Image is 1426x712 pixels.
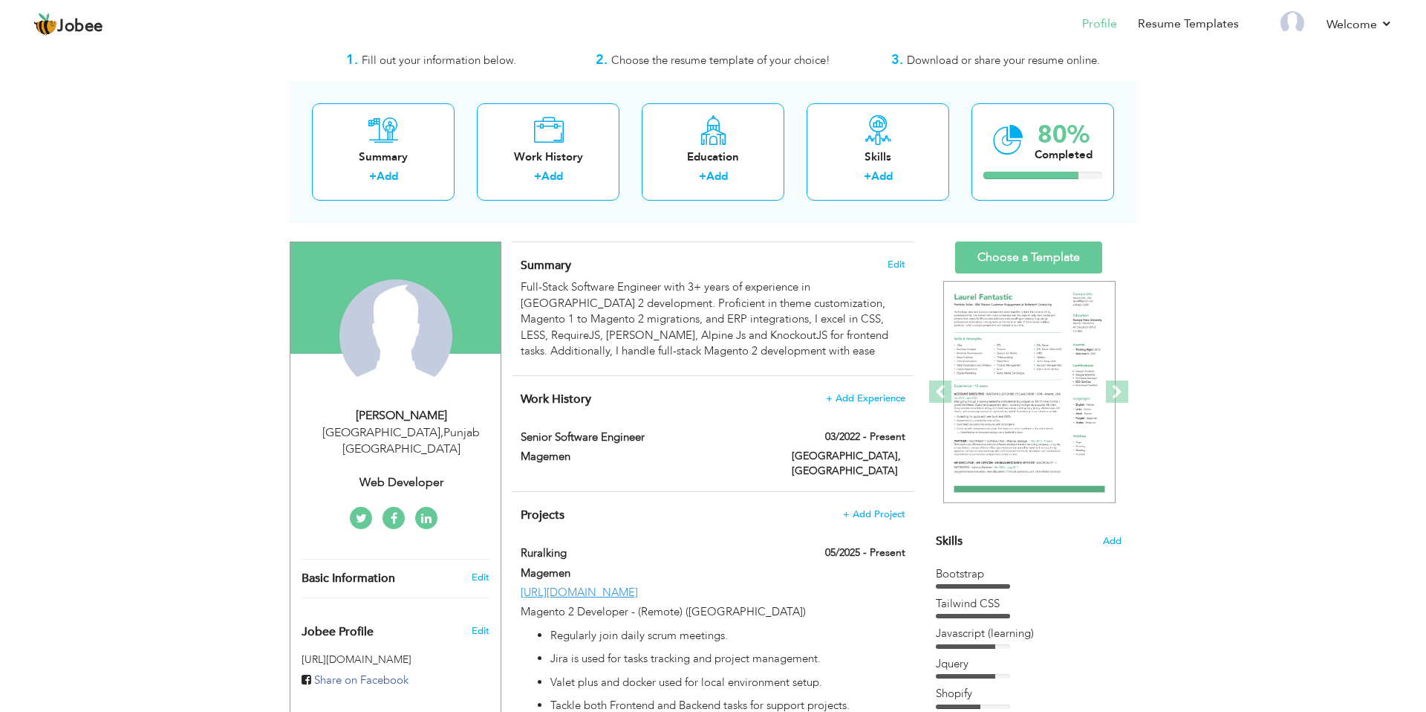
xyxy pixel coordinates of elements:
[521,566,770,581] label: Magemen
[955,242,1102,274] a: Choose a Template
[377,169,398,184] a: Add
[302,474,501,491] div: Web Developer
[57,19,103,35] span: Jobee
[792,449,905,479] label: [GEOGRAPHIC_DATA], [GEOGRAPHIC_DATA]
[362,53,516,68] span: Fill out your information below.
[825,430,905,444] label: 03/2022 - Present
[521,546,770,561] label: Ruralking
[302,424,501,459] div: [GEOGRAPHIC_DATA] Punjab [GEOGRAPHIC_DATA]
[936,656,1121,672] div: Jquery
[706,169,728,184] a: Add
[521,507,564,523] span: Projects
[699,169,706,184] label: +
[1082,16,1117,33] a: Profile
[346,51,358,69] strong: 1.
[936,686,1121,702] div: Shopify
[1138,16,1239,33] a: Resume Templates
[936,596,1121,612] div: Tailwind CSS
[1035,123,1093,147] div: 80%
[314,673,408,687] span: Share on Facebook
[302,572,395,586] span: Basic Information
[825,546,905,560] label: 05/2025 - Present
[596,51,608,69] strong: 2.
[369,169,377,184] label: +
[936,533,963,549] span: Skills
[550,675,905,690] p: Valet plus and docker used for local environment setup.
[871,169,893,184] a: Add
[888,259,905,270] span: Edit
[864,169,871,184] label: +
[472,571,489,584] a: Edit
[521,392,905,407] h4: This helps to show the companies you have worked for.
[1103,534,1121,548] span: Add
[521,430,770,445] label: Senior Software Engineer
[33,13,57,36] img: jobee.io
[936,626,1121,641] div: Javascript (learning)
[521,391,591,407] span: Work History
[826,393,905,404] span: + Add Experience
[302,654,489,665] h5: [URL][DOMAIN_NAME]
[472,624,489,638] span: Edit
[818,149,937,165] div: Skills
[302,407,501,424] div: [PERSON_NAME]
[302,626,374,639] span: Jobee Profile
[541,169,563,184] a: Add
[550,651,905,667] p: Jira is used for tasks tracking and project management.
[33,13,103,36] a: Jobee
[534,169,541,184] label: +
[1035,147,1093,163] div: Completed
[521,604,905,620] p: Magento 2 Developer - (Remote) ([GEOGRAPHIC_DATA])
[891,51,903,69] strong: 3.
[521,257,571,274] span: Summary
[290,609,501,647] div: Enhance your career by creating a custom URL for your Jobee public profile.
[1326,16,1393,33] a: Welcome
[521,508,905,522] h4: This helps to highlight the project, tools and skills you have worked on.
[654,149,772,165] div: Education
[1280,11,1304,35] img: Profile Img
[440,424,443,441] span: ,
[521,258,905,273] h4: Adding a summary is a quick and easy way to highlight your experience and interests.
[521,449,770,465] label: Magemen
[611,53,830,68] span: Choose the resume template of your choice!
[339,279,452,392] img: Ayesha Ramzan
[489,149,608,165] div: Work History
[521,585,638,600] a: [URL][DOMAIN_NAME]
[907,53,1100,68] span: Download or share your resume online.
[324,149,443,165] div: Summary
[843,509,905,520] span: + Add Project
[521,279,905,359] div: Full-Stack Software Engineer with 3+ years of experience in [GEOGRAPHIC_DATA] 2 development. Prof...
[550,628,905,644] p: Regularly join daily scrum meetings.
[936,566,1121,582] div: Bootstrap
